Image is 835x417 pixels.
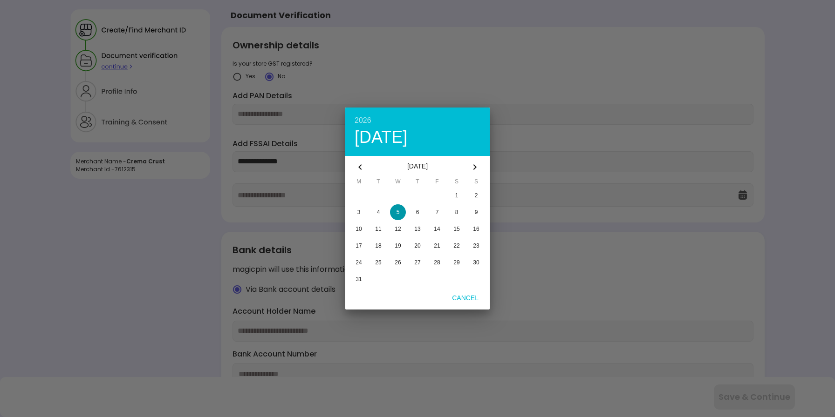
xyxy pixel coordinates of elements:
button: 12 [388,221,408,237]
button: 1 [447,188,466,203]
span: S [447,178,466,188]
button: 7 [427,204,447,220]
span: 7 [436,209,439,215]
span: 11 [375,226,381,232]
button: 25 [369,255,388,270]
span: 21 [434,242,440,249]
button: 8 [447,204,466,220]
button: 20 [408,238,427,254]
button: Cancel [445,289,486,306]
span: 17 [356,242,362,249]
span: 25 [375,259,381,266]
span: 24 [356,259,362,266]
button: 19 [388,238,408,254]
span: 6 [416,209,419,215]
span: 9 [475,209,478,215]
span: 13 [414,226,420,232]
button: 24 [349,255,369,270]
button: 5 [388,204,408,220]
span: 15 [453,226,459,232]
span: 26 [395,259,401,266]
span: S [466,178,486,188]
span: 22 [453,242,459,249]
button: 2 [466,188,486,203]
div: 2026 [355,117,480,124]
span: F [427,178,447,188]
button: 10 [349,221,369,237]
span: M [349,178,369,188]
span: 8 [455,209,459,215]
button: 21 [427,238,447,254]
button: 14 [427,221,447,237]
button: 31 [349,271,369,287]
span: 12 [395,226,401,232]
button: 4 [369,204,388,220]
span: 19 [395,242,401,249]
button: 15 [447,221,466,237]
span: 3 [357,209,361,215]
span: T [408,178,427,188]
span: Cancel [445,294,486,302]
span: 1 [455,192,459,199]
span: 29 [453,259,459,266]
div: [DATE] [371,156,464,178]
span: 28 [434,259,440,266]
button: 13 [408,221,427,237]
button: 29 [447,255,466,270]
div: [DATE] [355,129,480,146]
span: 31 [356,276,362,282]
span: 16 [473,226,479,232]
span: T [369,178,388,188]
span: 27 [414,259,420,266]
span: 20 [414,242,420,249]
button: 17 [349,238,369,254]
span: 2 [475,192,478,199]
button: 30 [466,255,486,270]
span: 5 [397,209,400,215]
span: W [388,178,408,188]
button: 22 [447,238,466,254]
button: 3 [349,204,369,220]
span: 4 [377,209,380,215]
span: 10 [356,226,362,232]
button: 9 [466,204,486,220]
button: 18 [369,238,388,254]
span: 14 [434,226,440,232]
span: 30 [473,259,479,266]
button: 27 [408,255,427,270]
button: 23 [466,238,486,254]
span: 18 [375,242,381,249]
button: 26 [388,255,408,270]
button: 11 [369,221,388,237]
button: 28 [427,255,447,270]
button: 16 [466,221,486,237]
span: 23 [473,242,479,249]
button: 6 [408,204,427,220]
